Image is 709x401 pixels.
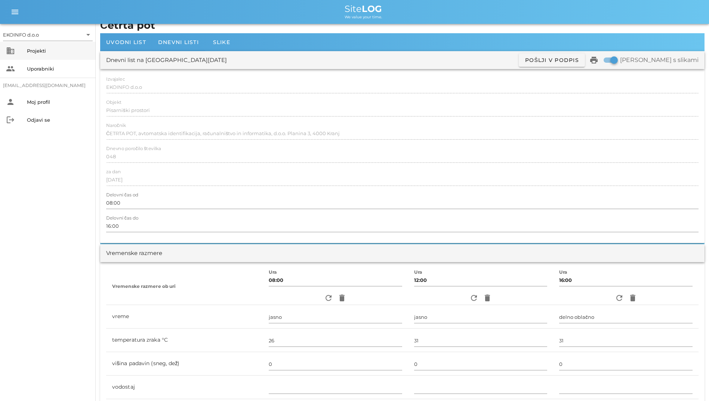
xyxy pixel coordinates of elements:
[106,146,161,152] label: Dnevno poročilo številka
[3,31,39,38] div: EKOINFO d.o.o
[106,123,126,128] label: Naročnik
[620,56,699,64] label: [PERSON_NAME] s slikami
[27,48,90,54] div: Projekti
[525,57,579,63] span: Pošlji v podpis
[106,39,146,46] span: Uvodni list
[6,46,15,55] i: business
[3,29,93,41] div: EKOINFO d.o.o
[106,192,138,198] label: Delovni čas od
[483,293,492,302] i: delete
[213,39,230,46] span: Slike
[6,64,15,73] i: people
[27,117,90,123] div: Odjavi se
[106,268,263,305] th: Vremenske razmere ob uri
[106,376,263,399] td: vodostaj
[27,66,90,72] div: Uporabniki
[628,293,637,302] i: delete
[106,56,227,65] div: Dnevni list na [GEOGRAPHIC_DATA][DATE]
[84,30,93,39] i: arrow_drop_down
[106,249,162,258] div: Vremenske razmere
[106,329,263,352] td: temperatura zraka °C
[672,365,709,401] div: Pripomoček za klepet
[6,97,15,106] i: person
[27,99,90,105] div: Moj profil
[106,352,263,376] td: višina padavin (sneg, dež)
[106,77,125,82] label: Izvajalec
[106,305,263,329] td: vreme
[615,293,624,302] i: refresh
[589,56,598,65] i: print
[324,293,333,302] i: refresh
[158,39,199,46] span: Dnevni listi
[337,293,346,302] i: delete
[414,270,422,275] label: Ura
[469,293,478,302] i: refresh
[519,53,585,67] button: Pošlji v podpis
[106,169,121,175] label: za dan
[362,3,382,14] b: LOG
[269,270,277,275] label: Ura
[10,7,19,16] i: menu
[6,115,15,124] i: logout
[345,15,382,19] span: We value your time.
[106,100,121,105] label: Objekt
[100,18,705,33] h1: Četrta pot
[106,215,138,221] label: Delovni čas do
[672,365,709,401] iframe: Chat Widget
[345,3,382,14] span: Site
[559,270,567,275] label: Ura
